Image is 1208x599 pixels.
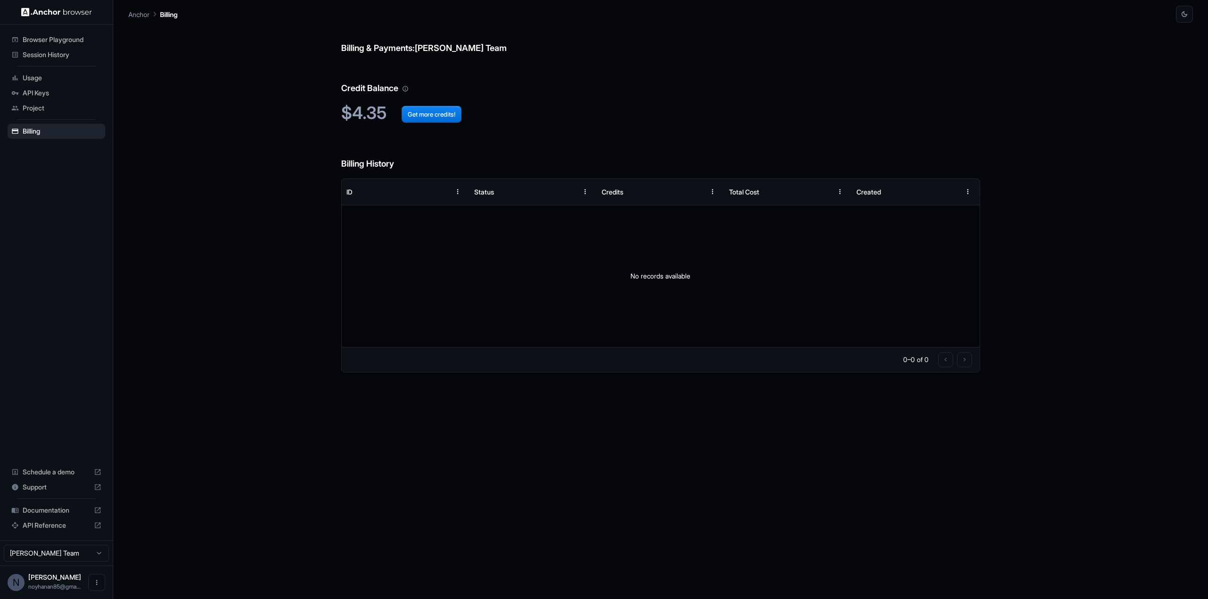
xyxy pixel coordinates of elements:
[128,9,177,19] nav: breadcrumb
[341,63,980,95] h6: Credit Balance
[23,127,101,136] span: Billing
[814,183,831,200] button: Sort
[856,188,881,196] div: Created
[903,355,929,364] p: 0–0 of 0
[8,101,105,116] div: Project
[341,103,980,123] h2: $4.35
[560,183,577,200] button: Sort
[23,521,90,530] span: API Reference
[23,506,90,515] span: Documentation
[449,183,466,200] button: Menu
[474,188,494,196] div: Status
[432,183,449,200] button: Sort
[8,47,105,62] div: Session History
[729,188,759,196] div: Total Cost
[8,480,105,495] div: Support
[577,183,594,200] button: Menu
[602,188,623,196] div: Credits
[687,183,704,200] button: Sort
[402,106,461,123] button: Get more credits!
[23,88,101,98] span: API Keys
[8,574,25,591] div: N
[28,573,81,581] span: NOY Hanan
[160,9,177,19] p: Billing
[8,503,105,518] div: Documentation
[402,85,409,92] svg: Your credit balance will be consumed as you use the API. Visit the usage page to view a breakdown...
[23,50,101,59] span: Session History
[23,103,101,113] span: Project
[88,574,105,591] button: Open menu
[8,464,105,480] div: Schedule a demo
[959,183,976,200] button: Menu
[8,32,105,47] div: Browser Playground
[942,183,959,200] button: Sort
[341,23,980,55] h6: Billing & Payments: [PERSON_NAME] Team
[23,467,90,477] span: Schedule a demo
[341,138,980,171] h6: Billing History
[8,518,105,533] div: API Reference
[28,583,81,590] span: noyhanan85@gmail.com
[23,35,101,44] span: Browser Playground
[21,8,92,17] img: Anchor Logo
[23,73,101,83] span: Usage
[8,70,105,85] div: Usage
[8,124,105,139] div: Billing
[8,85,105,101] div: API Keys
[831,183,848,200] button: Menu
[23,482,90,492] span: Support
[346,188,352,196] div: ID
[704,183,721,200] button: Menu
[128,9,150,19] p: Anchor
[342,205,980,347] div: No records available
